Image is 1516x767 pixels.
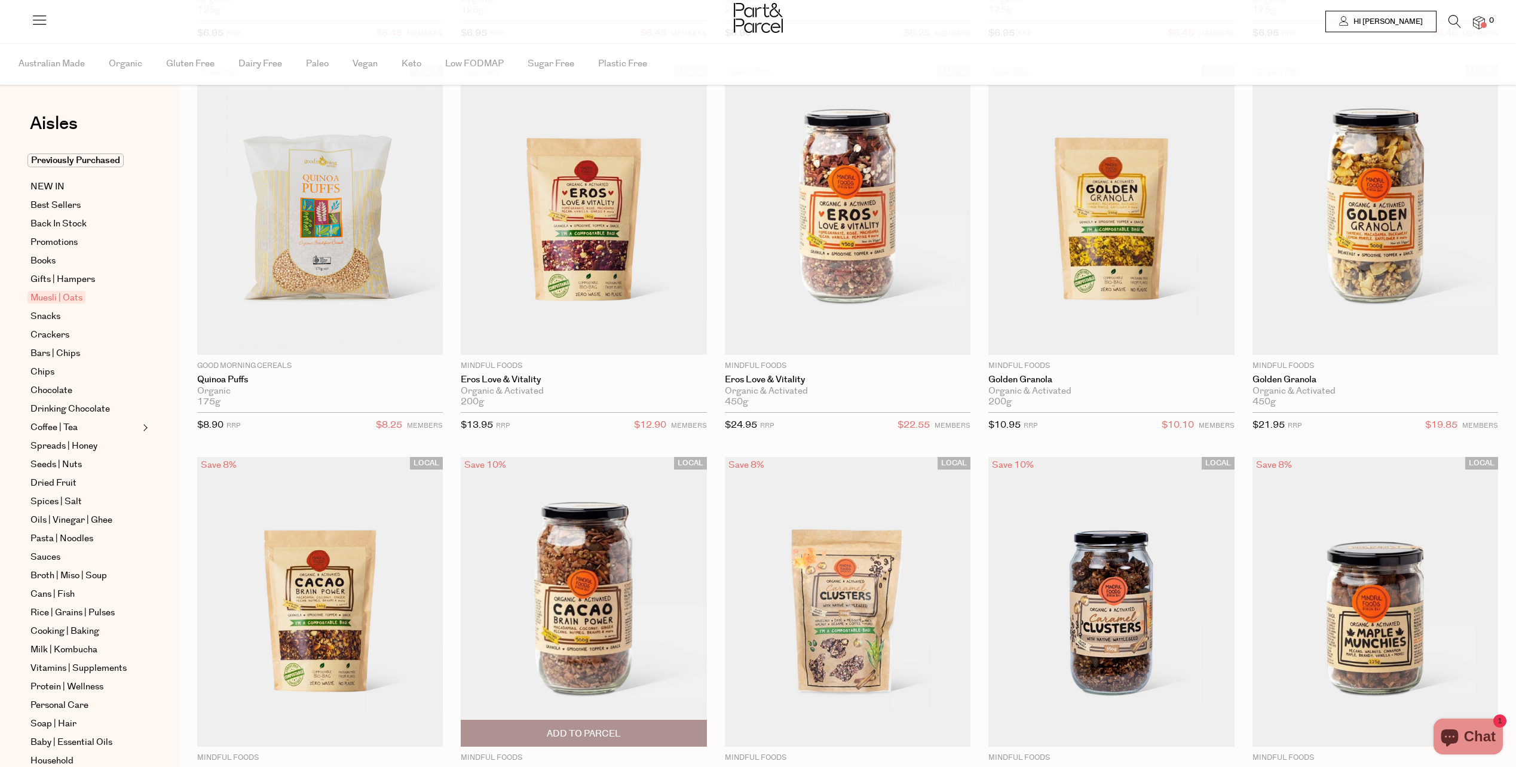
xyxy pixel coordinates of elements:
a: Chips [30,365,139,379]
span: Dried Fruit [30,476,76,490]
span: Aisles [30,111,78,137]
p: Mindful Foods [1252,361,1498,372]
span: Crackers [30,328,69,342]
span: Hi [PERSON_NAME] [1350,17,1423,27]
div: Organic [197,386,443,397]
span: Add To Parcel [547,728,621,740]
a: Protein | Wellness [30,680,139,694]
span: Vitamins | Supplements [30,661,127,676]
div: Organic & Activated [461,386,706,397]
span: LOCAL [674,457,707,470]
span: $21.95 [1252,419,1285,431]
a: Back In Stock [30,217,139,231]
img: Cacao Brain Power [461,457,706,747]
img: Maple Munchies [1252,457,1498,747]
span: Milk | Kombucha [30,643,97,657]
a: Quinoa Puffs [197,375,443,385]
span: LOCAL [1465,457,1498,470]
a: Chocolate [30,383,139,398]
a: Muesli | Oats [30,291,139,305]
span: Soap | Hair [30,717,76,731]
a: Oils | Vinegar | Ghee [30,513,139,527]
img: Clusters Caramel Wattleseed [725,457,970,747]
a: Spices | Salt [30,495,139,509]
a: Hi [PERSON_NAME] [1325,11,1437,32]
inbox-online-store-chat: Shopify online store chat [1430,719,1506,757]
span: 0 [1486,16,1497,26]
a: Coffee | Tea [30,421,139,435]
a: Gifts | Hampers [30,272,139,287]
div: Save 8% [197,457,240,473]
p: Mindful Foods [988,753,1234,763]
span: $22.55 [898,418,930,433]
span: Broth | Miso | Soup [30,569,107,583]
span: 200g [461,397,484,407]
span: Previously Purchased [27,154,124,167]
button: Add To Parcel [461,720,706,747]
span: Promotions [30,235,78,250]
span: LOCAL [1202,457,1235,470]
small: RRP [226,421,240,430]
span: Best Sellers [30,198,81,213]
span: $19.85 [1425,418,1457,433]
span: Vegan [353,43,378,85]
a: Crackers [30,328,139,342]
img: Eros Love & Vitality [725,65,970,354]
p: Mindful Foods [197,753,443,763]
small: MEMBERS [935,421,970,430]
small: RRP [496,421,510,430]
span: Oils | Vinegar | Ghee [30,513,112,527]
img: Quinoa Puffs [197,65,443,354]
span: 175g [197,397,220,407]
button: Expand/Collapse Coffee | Tea [140,421,148,435]
img: Part&Parcel [734,3,783,33]
span: Spices | Salt [30,495,82,509]
span: 450g [1252,397,1276,407]
span: $12.90 [634,418,666,433]
span: Protein | Wellness [30,680,103,694]
img: Golden Granola [988,65,1234,354]
p: Mindful Foods [461,361,706,372]
img: Clusters Caramel Wattleseed [988,457,1234,747]
span: Books [30,254,56,268]
a: Spreads | Honey [30,439,139,453]
span: 200g [988,397,1012,407]
a: Personal Care [30,698,139,713]
a: Dried Fruit [30,476,139,490]
p: Mindful Foods [988,361,1234,372]
span: Organic [109,43,142,85]
a: Eros Love & Vitality [461,375,706,385]
span: LOCAL [938,457,970,470]
a: 0 [1473,16,1485,29]
div: Organic & Activated [988,386,1234,397]
p: Mindful Foods [461,753,706,763]
span: Sauces [30,550,60,564]
span: Sugar Free [528,43,574,85]
a: Cans | Fish [30,587,139,602]
span: LOCAL [410,457,443,470]
span: Paleo [306,43,329,85]
a: Eros Love & Vitality [725,375,970,385]
a: Golden Granola [988,375,1234,385]
span: Low FODMAP [445,43,504,85]
span: Pasta | Noodles [30,532,93,546]
span: Snacks [30,309,60,324]
small: RRP [1024,421,1037,430]
a: Seeds | Nuts [30,458,139,472]
small: RRP [760,421,774,430]
a: Rice | Grains | Pulses [30,606,139,620]
span: Chocolate [30,383,72,398]
span: Coffee | Tea [30,421,78,435]
span: Muesli | Oats [27,291,85,303]
a: Aisles [30,115,78,145]
a: Milk | Kombucha [30,643,139,657]
a: Bars | Chips [30,346,139,361]
span: Gifts | Hampers [30,272,95,287]
a: Broth | Miso | Soup [30,569,139,583]
a: Soap | Hair [30,717,139,731]
span: Seeds | Nuts [30,458,82,472]
span: Dairy Free [238,43,282,85]
div: Save 8% [725,457,768,473]
a: Golden Granola [1252,375,1498,385]
span: Drinking Chocolate [30,402,110,416]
